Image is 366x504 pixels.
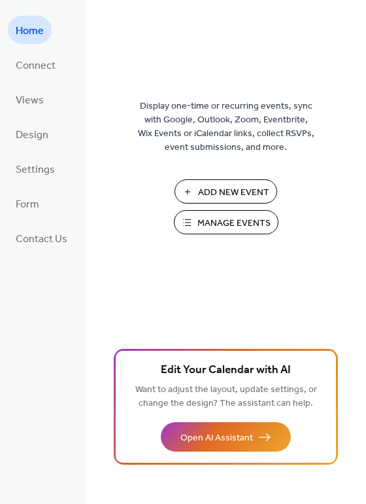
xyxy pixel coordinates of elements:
span: Manage Events [197,217,271,230]
button: Open AI Assistant [161,422,291,452]
a: Settings [8,154,63,183]
span: Open AI Assistant [180,431,253,445]
span: Settings [16,160,55,180]
a: Connect [8,50,63,79]
a: Home [8,16,52,44]
span: Display one-time or recurring events, sync with Google, Outlook, Zoom, Eventbrite, Wix Events or ... [138,99,314,154]
button: Manage Events [174,210,278,234]
span: Views [16,90,44,111]
span: Form [16,194,39,215]
a: Form [8,189,47,217]
span: Design [16,125,48,145]
a: Design [8,120,56,148]
span: Home [16,21,44,41]
span: Connect [16,56,56,76]
a: Views [8,85,52,113]
span: Add New Event [198,186,269,200]
span: Edit Your Calendar with AI [161,361,291,380]
span: Want to adjust the layout, update settings, or change the design? The assistant can help. [135,381,317,412]
span: Contact Us [16,229,67,249]
a: Contact Us [8,224,75,252]
button: Add New Event [175,179,277,204]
